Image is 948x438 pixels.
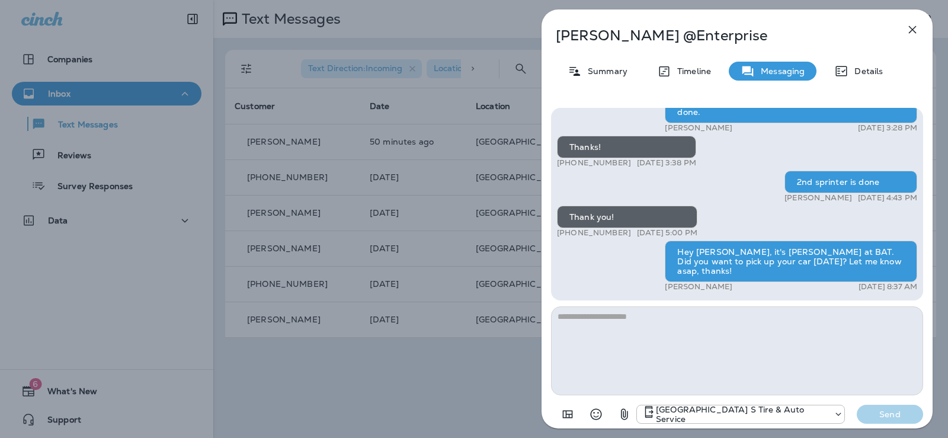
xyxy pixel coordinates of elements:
[557,228,631,238] p: [PHONE_NUMBER]
[584,402,608,426] button: Select an emoji
[665,241,917,282] div: Hey [PERSON_NAME], it's [PERSON_NAME] at BAT. Did you want to pick up your car [DATE]? Let me kno...
[858,123,917,133] p: [DATE] 3:28 PM
[665,282,732,292] p: [PERSON_NAME]
[557,158,631,168] p: [PHONE_NUMBER]
[582,66,627,76] p: Summary
[784,171,917,193] div: 2nd sprinter is done
[665,123,732,133] p: [PERSON_NAME]
[557,206,697,228] div: Thank you!
[671,66,711,76] p: Timeline
[848,66,883,76] p: Details
[656,405,828,424] p: [GEOGRAPHIC_DATA] S Tire & Auto Service
[556,402,579,426] button: Add in a premade template
[859,282,917,292] p: [DATE] 8:37 AM
[755,66,805,76] p: Messaging
[858,193,917,203] p: [DATE] 4:43 PM
[637,228,697,238] p: [DATE] 5:00 PM
[637,405,844,424] div: +1 (301) 975-0024
[784,193,852,203] p: [PERSON_NAME]
[556,27,879,44] p: [PERSON_NAME] @Enterprise
[637,158,696,168] p: [DATE] 3:38 PM
[557,136,696,158] div: Thanks!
